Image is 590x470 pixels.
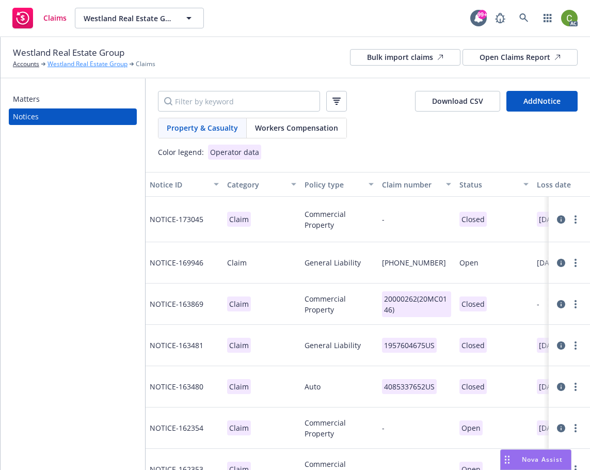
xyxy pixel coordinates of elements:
[150,214,203,225] span: NOTICE- 173045
[158,147,204,158] div: Color legend:
[84,13,173,24] span: Westland Real Estate Group
[9,108,137,125] a: Notices
[459,212,487,227] p: Closed
[227,338,251,353] p: Claim
[227,179,285,190] div: Category
[382,179,440,190] div: Claim number
[537,257,560,268] div: [DATE]
[459,257,479,268] div: Open
[305,417,374,439] span: Commercial Property
[43,14,67,22] span: Claims
[537,212,564,227] p: [DATE]
[150,179,208,190] div: Notice ID
[300,172,378,197] button: Policy type
[136,59,155,69] span: Claims
[480,50,561,65] div: Open Claims Report
[223,172,300,197] button: Category
[382,379,437,394] p: 4085337652US
[255,122,338,133] span: Workers Compensation
[150,257,203,268] span: NOTICE- 169946
[415,91,500,160] span: Download CSV
[13,59,39,69] a: Accounts
[569,381,582,393] a: more
[382,338,437,353] p: 1957604675US
[150,340,203,351] span: NOTICE- 163481
[350,49,460,66] a: Bulk import claims
[522,455,563,464] span: Nova Assist
[367,50,443,65] div: Bulk import claims
[227,212,251,227] p: Claim
[305,293,374,315] span: Commercial Property
[227,257,247,268] div: Claim
[150,299,203,309] span: NOTICE- 163869
[415,91,500,112] button: Download CSV
[47,59,127,69] a: Westland Real Estate Group
[382,257,446,268] div: [PHONE_NUMBER]
[305,381,321,392] span: Auto
[9,91,137,107] a: Matters
[13,108,39,125] div: Notices
[459,379,487,394] p: Closed
[537,379,564,394] p: [DATE]
[167,122,238,133] span: Property & Casualty
[569,422,582,434] a: more
[305,340,361,351] span: General Liability
[569,257,582,269] a: more
[227,379,251,394] p: Claim
[13,46,124,59] span: Westland Real Estate Group
[150,422,203,433] span: NOTICE- 162354
[459,296,487,311] p: Closed
[305,257,361,268] span: General Liability
[158,91,320,112] input: Filter by keyword
[569,298,582,310] a: more
[378,172,455,197] button: Claim number
[146,172,223,197] button: Notice ID
[13,91,40,107] div: Matters
[506,91,578,112] button: AddNotice
[514,8,534,28] a: Search
[305,209,374,230] span: Commercial Property
[561,10,578,26] img: photo
[378,408,455,449] div: -
[501,450,514,469] div: Drag to move
[537,8,558,28] a: Switch app
[378,197,455,242] div: -
[208,145,261,160] div: Operator data
[463,49,578,66] a: Open Claims Report
[490,8,511,28] a: Report a Bug
[432,96,483,106] span: Download CSV
[477,9,487,18] div: 99+
[382,291,451,317] p: 20000262(20MC0146)
[459,338,487,353] p: Closed
[523,96,561,106] span: Add Notice
[305,179,362,190] div: Policy type
[537,420,564,435] p: [DATE]
[537,338,564,353] span: [DATE]
[150,381,203,392] span: NOTICE- 163480
[569,339,582,352] a: more
[569,213,582,226] a: more
[459,179,517,190] div: Status
[227,296,251,311] p: Claim
[227,420,251,435] p: Claim
[459,420,483,435] p: Open
[455,172,533,197] button: Status
[500,449,571,470] button: Nova Assist
[75,8,204,28] button: Westland Real Estate Group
